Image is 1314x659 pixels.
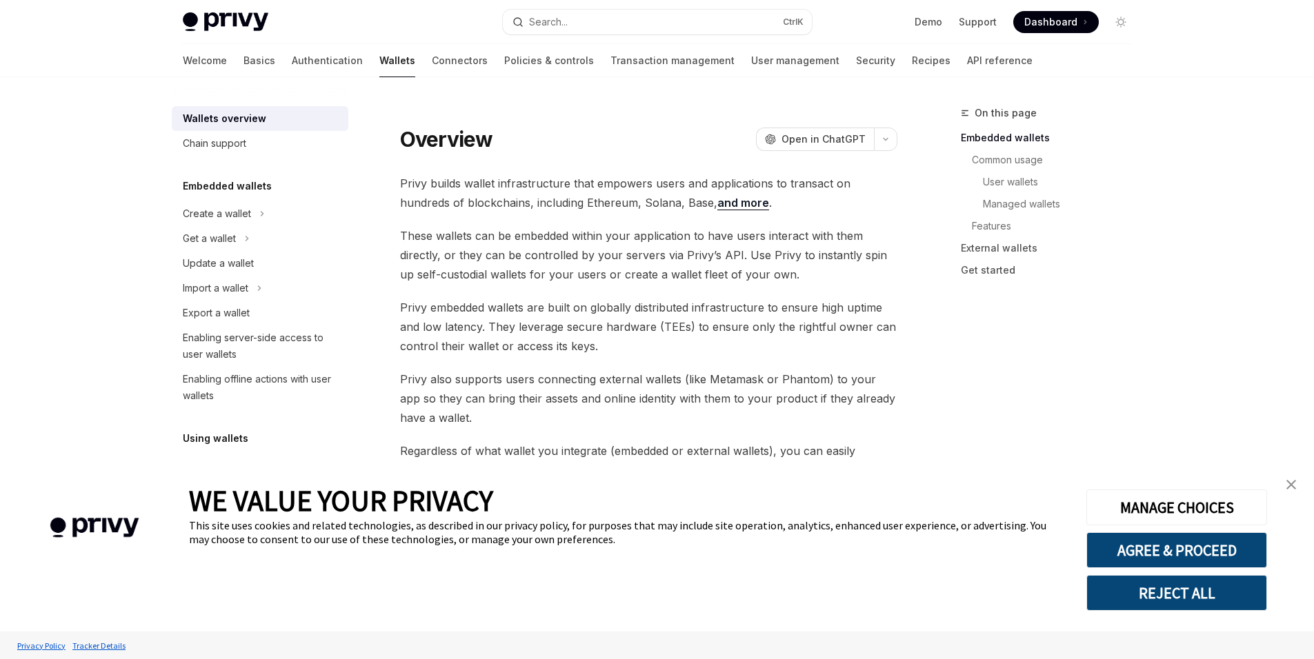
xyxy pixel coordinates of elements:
a: Enabling server-side access to user wallets [172,325,348,367]
div: Export a wallet [183,305,250,321]
a: Tracker Details [69,633,129,658]
a: Privacy Policy [14,633,69,658]
div: Search... [529,14,568,30]
a: Export a wallet [172,301,348,325]
a: Support [959,15,997,29]
a: Dashboard [1013,11,1099,33]
a: Managed wallets [983,193,1143,215]
h5: Using wallets [183,430,248,447]
img: company logo [21,498,168,558]
button: AGREE & PROCEED [1086,532,1267,568]
a: Security [856,44,895,77]
a: close banner [1277,471,1305,498]
h5: Embedded wallets [183,178,272,194]
span: Privy also supports users connecting external wallets (like Metamask or Phantom) to your app so t... [400,369,897,427]
div: Update a wallet [183,255,254,272]
a: Wallets overview [172,106,348,131]
button: Search...CtrlK [503,10,812,34]
div: Import a wallet [183,280,248,296]
div: Get a wallet [183,230,236,247]
div: Ethereum [183,458,226,474]
a: Demo [915,15,942,29]
span: Ctrl K [783,17,804,28]
span: These wallets can be embedded within your application to have users interact with them directly, ... [400,226,897,284]
a: Embedded wallets [961,127,1143,149]
div: Wallets overview [183,110,266,127]
div: Enabling offline actions with user wallets [183,371,340,404]
a: Enabling offline actions with user wallets [172,367,348,408]
a: Connectors [432,44,488,77]
span: WE VALUE YOUR PRIVACY [189,483,493,518]
span: Privy builds wallet infrastructure that empowers users and applications to transact on hundreds o... [400,174,897,212]
div: Chain support [183,135,246,152]
a: Common usage [972,149,1143,171]
button: Toggle dark mode [1110,11,1132,33]
div: Enabling server-side access to user wallets [183,329,340,363]
a: Features [972,215,1143,237]
button: Open in ChatGPT [756,128,874,151]
a: User management [751,44,839,77]
a: Basics [243,44,275,77]
a: External wallets [961,237,1143,259]
a: Transaction management [610,44,735,77]
button: REJECT ALL [1086,575,1267,611]
a: Chain support [172,131,348,156]
h1: Overview [400,127,493,152]
a: Wallets [379,44,415,77]
img: close banner [1286,480,1296,489]
span: On this page [975,105,1037,121]
a: Authentication [292,44,363,77]
span: Privy embedded wallets are built on globally distributed infrastructure to ensure high uptime and... [400,298,897,356]
div: This site uses cookies and related technologies, as described in our privacy policy, for purposes... [189,518,1066,546]
div: Create a wallet [183,205,251,222]
a: Policies & controls [504,44,594,77]
a: Recipes [912,44,950,77]
a: User wallets [983,171,1143,193]
a: API reference [967,44,1033,77]
span: Dashboard [1024,15,1077,29]
a: Get started [961,259,1143,281]
a: and more [717,196,769,210]
span: Open in ChatGPT [782,132,866,146]
a: Update a wallet [172,251,348,276]
img: light logo [183,12,268,32]
a: Welcome [183,44,227,77]
button: MANAGE CHOICES [1086,489,1267,525]
span: Regardless of what wallet you integrate (embedded or external wallets), you can easily request si... [400,441,897,499]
